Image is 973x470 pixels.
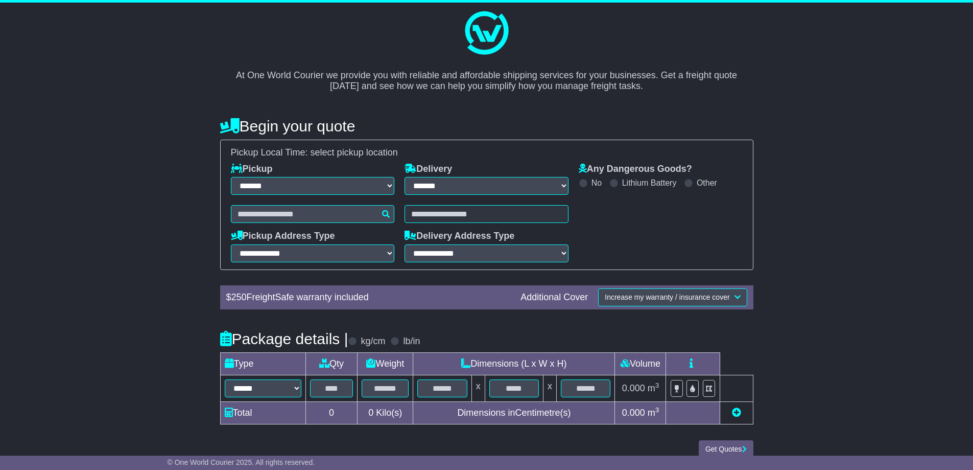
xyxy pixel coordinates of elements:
[230,59,743,92] p: At One World Courier we provide you with reliable and affordable shipping services for your busin...
[413,353,615,375] td: Dimensions (L x W x H)
[403,336,420,347] label: lb/in
[368,408,373,418] span: 0
[461,8,512,59] img: One World Courier Logo - great freight rates
[220,353,305,375] td: Type
[361,336,385,347] label: kg/cm
[305,402,358,424] td: 0
[655,382,659,389] sup: 3
[615,353,666,375] td: Volume
[220,118,753,135] h4: Begin your quote
[221,292,516,303] div: $ FreightSafe warranty included
[732,408,741,418] a: Add new item
[405,231,514,242] label: Delivery Address Type
[231,164,273,175] label: Pickup
[655,406,659,414] sup: 3
[471,375,485,402] td: x
[413,402,615,424] td: Dimensions in Centimetre(s)
[591,178,602,188] label: No
[515,292,593,303] div: Additional Cover
[358,402,413,424] td: Kilo(s)
[220,330,348,347] h4: Package details |
[622,178,677,188] label: Lithium Battery
[405,164,452,175] label: Delivery
[579,164,692,175] label: Any Dangerous Goods?
[311,147,398,158] span: select pickup location
[648,383,659,393] span: m
[231,292,247,302] span: 250
[358,353,413,375] td: Weight
[699,440,753,458] button: Get Quotes
[305,353,358,375] td: Qty
[622,408,645,418] span: 0.000
[697,178,717,188] label: Other
[622,383,645,393] span: 0.000
[605,293,729,301] span: Increase my warranty / insurance cover
[231,231,335,242] label: Pickup Address Type
[543,375,557,402] td: x
[220,402,305,424] td: Total
[226,147,748,159] div: Pickup Local Time:
[168,458,315,466] span: © One World Courier 2025. All rights reserved.
[648,408,659,418] span: m
[598,288,747,306] button: Increase my warranty / insurance cover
